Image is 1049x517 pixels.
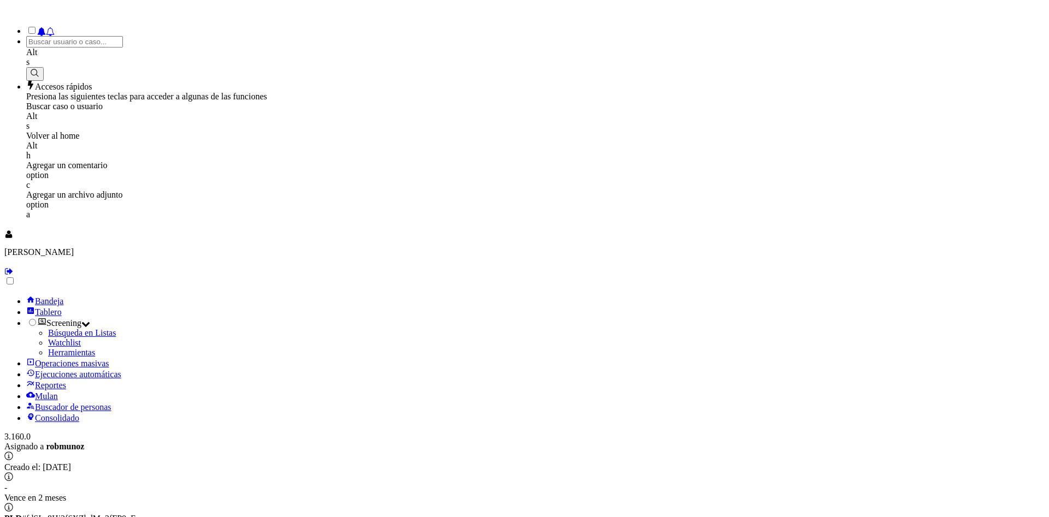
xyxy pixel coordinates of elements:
span: Operaciones masivas [35,359,109,368]
span: Screening [46,318,81,328]
a: Salir [4,266,13,275]
a: Watchlist [48,338,81,347]
a: Notificaciones [37,26,55,35]
span: Agregar un archivo adjunto [26,190,122,199]
a: Ejecuciones automáticas [26,370,121,379]
a: Reportes [26,381,66,390]
span: 3.160.0 [4,432,31,441]
a: Mulan [26,391,58,401]
span: Volver al home [26,131,79,140]
span: Vence en 2 meses [4,493,66,502]
b: robmunoz [44,442,84,451]
span: Agregar un comentario [26,161,107,170]
a: Herramientas [48,348,95,357]
div: Creado el: [DATE] [4,462,1045,483]
label: Screening [38,318,90,328]
span: c [26,180,30,189]
span: Bandeja [35,296,63,306]
a: Consolidado [26,413,79,423]
span: Consolidado [35,413,79,423]
a: Bandeja [26,296,63,306]
span: Mulan [35,391,58,401]
input: Screening [29,319,36,326]
span: Alt [26,47,37,57]
span: Presiona las siguientes teclas para acceder a algunas de las funciones [26,92,267,101]
span: h [26,151,31,160]
span: Ejecuciones automáticas [35,370,121,379]
span: a [26,210,30,219]
span: Alt [26,111,37,121]
a: Operaciones masivas [26,359,109,368]
span: - [4,483,7,492]
span: option [26,170,49,180]
span: Asignado a [4,442,84,451]
a: Buscador de personas [26,402,111,412]
a: Tablero [26,307,62,317]
span: s [26,57,30,67]
span: Alt [26,141,37,150]
span: option [26,200,49,209]
button: search-icon [26,67,44,81]
span: Accesos rápidos [35,82,92,91]
span: Tablero [35,307,62,317]
span: Reportes [35,381,66,390]
span: s [26,121,30,130]
p: yesica.facco@mercadolibre.com [4,247,1045,257]
span: Buscar caso o usuario [26,102,103,111]
a: Búsqueda en Listas [48,328,116,337]
span: Buscador de personas [35,402,111,412]
input: Buscar usuario o caso... [26,36,123,47]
